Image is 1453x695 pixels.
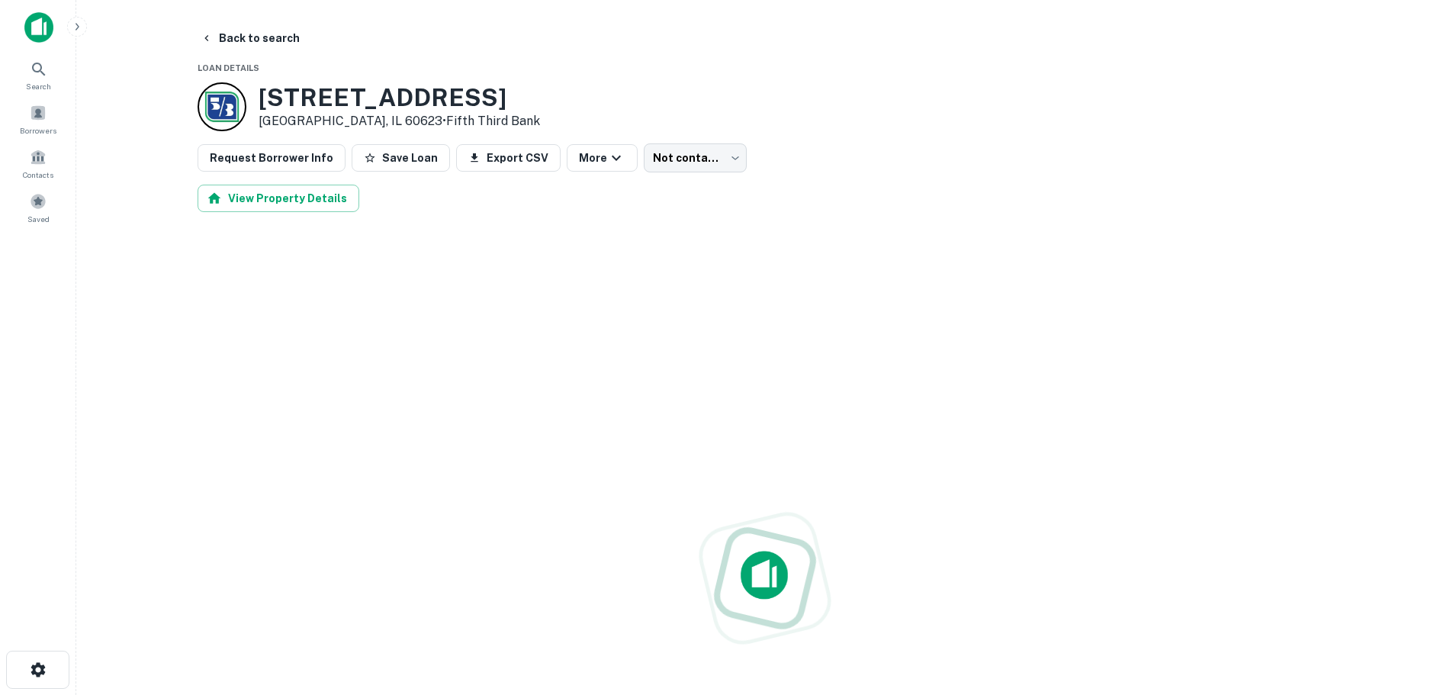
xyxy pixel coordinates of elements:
button: More [567,144,638,172]
a: Search [5,54,72,95]
button: Back to search [194,24,306,52]
span: Contacts [23,169,53,181]
button: Export CSV [456,144,561,172]
button: Save Loan [352,144,450,172]
span: Search [26,80,51,92]
iframe: Chat Widget [1377,573,1453,646]
h3: [STREET_ADDRESS] [259,83,540,112]
img: capitalize-icon.png [24,12,53,43]
a: Saved [5,187,72,228]
a: Borrowers [5,98,72,140]
p: [GEOGRAPHIC_DATA], IL 60623 • [259,112,540,130]
a: Fifth Third Bank [446,114,540,128]
div: Not contacted [644,143,747,172]
button: View Property Details [198,185,359,212]
span: Saved [27,213,50,225]
a: Contacts [5,143,72,184]
button: Request Borrower Info [198,144,346,172]
span: Borrowers [20,124,56,137]
span: Loan Details [198,63,259,72]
